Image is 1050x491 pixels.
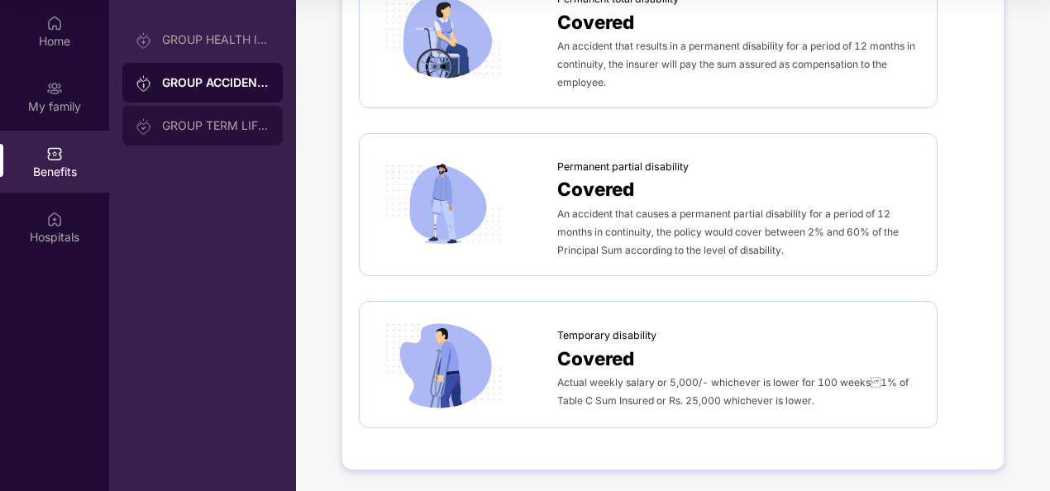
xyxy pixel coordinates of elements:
span: An accident that causes a permanent partial disability for a period of 12 months in continuity, t... [557,207,899,256]
img: svg+xml;base64,PHN2ZyB3aWR0aD0iMjAiIGhlaWdodD0iMjAiIHZpZXdCb3g9IjAgMCAyMCAyMCIgZmlsbD0ibm9uZSIgeG... [136,32,152,49]
img: svg+xml;base64,PHN2ZyBpZD0iSG9tZSIgeG1sbnM9Imh0dHA6Ly93d3cudzMub3JnLzIwMDAvc3ZnIiB3aWR0aD0iMjAiIG... [46,15,63,31]
img: icon [376,318,510,412]
img: svg+xml;base64,PHN2ZyBpZD0iQmVuZWZpdHMiIHhtbG5zPSJodHRwOi8vd3d3LnczLm9yZy8yMDAwL3N2ZyIgd2lkdGg9Ij... [46,145,63,162]
span: Actual weekly salary or 5,000/- whichever is lower for 100 weeks 1% of Table C Sum Insured or Rs.... [557,376,909,407]
span: Covered [557,344,634,373]
span: Temporary disability [557,327,656,344]
img: svg+xml;base64,PHN2ZyB3aWR0aD0iMjAiIGhlaWdodD0iMjAiIHZpZXdCb3g9IjAgMCAyMCAyMCIgZmlsbD0ibm9uZSIgeG... [136,75,152,92]
img: svg+xml;base64,PHN2ZyB3aWR0aD0iMjAiIGhlaWdodD0iMjAiIHZpZXdCb3g9IjAgMCAyMCAyMCIgZmlsbD0ibm9uZSIgeG... [136,118,152,135]
span: Covered [557,174,634,203]
span: Permanent partial disability [557,159,689,175]
span: An accident that results in a permanent disability for a period of 12 months in continuity, the i... [557,40,915,88]
div: GROUP HEALTH INSURANCE [162,33,270,46]
div: GROUP TERM LIFE INSURANCE [162,119,270,132]
img: svg+xml;base64,PHN2ZyB3aWR0aD0iMjAiIGhlaWdodD0iMjAiIHZpZXdCb3g9IjAgMCAyMCAyMCIgZmlsbD0ibm9uZSIgeG... [46,80,63,97]
span: Covered [557,7,634,36]
div: GROUP ACCIDENTAL INSURANCE [162,74,270,91]
img: icon [376,158,510,251]
img: svg+xml;base64,PHN2ZyBpZD0iSG9zcGl0YWxzIiB4bWxucz0iaHR0cDovL3d3dy53My5vcmcvMjAwMC9zdmciIHdpZHRoPS... [46,211,63,227]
